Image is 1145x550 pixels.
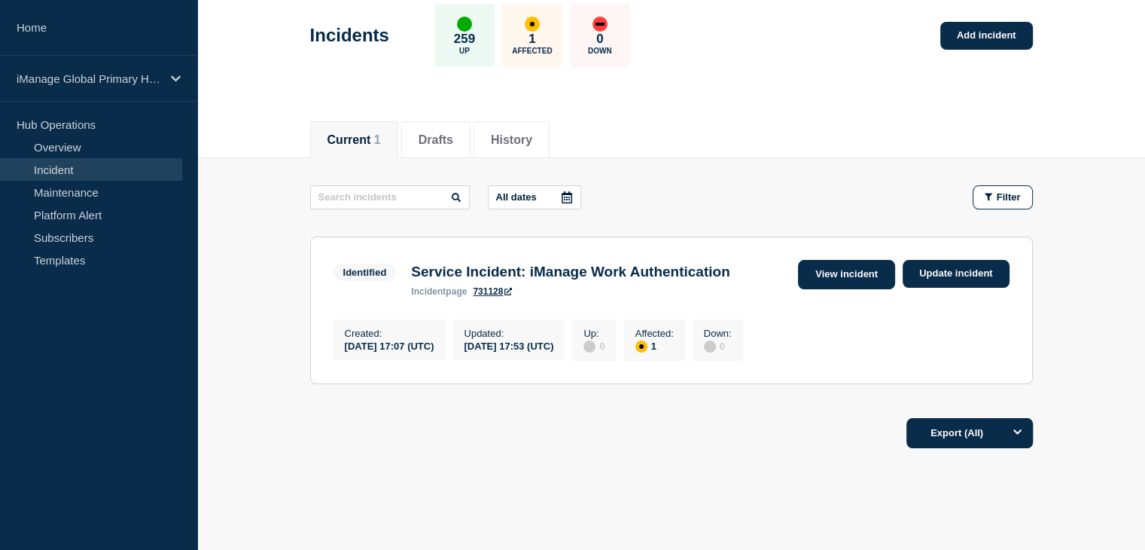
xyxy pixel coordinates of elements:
[704,328,732,339] p: Down :
[374,133,381,146] span: 1
[496,191,537,203] p: All dates
[596,32,603,47] p: 0
[17,72,161,85] p: iManage Global Primary Hub
[454,32,475,47] p: 259
[704,339,732,353] div: 0
[997,191,1021,203] span: Filter
[310,25,389,46] h1: Incidents
[525,17,540,32] div: affected
[327,133,381,147] button: Current 1
[528,32,535,47] p: 1
[583,328,604,339] p: Up :
[592,17,608,32] div: down
[345,339,434,352] div: [DATE] 17:07 (UTC)
[512,47,552,55] p: Affected
[798,260,895,289] a: View incident
[464,328,553,339] p: Updated :
[704,341,716,353] div: disabled
[940,22,1033,50] a: Add incident
[903,260,1009,288] a: Update incident
[419,133,453,147] button: Drafts
[588,47,612,55] p: Down
[464,339,553,352] div: [DATE] 17:53 (UTC)
[488,185,581,209] button: All dates
[333,264,397,281] span: Identified
[473,286,512,297] a: 731128
[457,17,472,32] div: up
[635,341,647,353] div: affected
[491,133,532,147] button: History
[906,418,1033,448] button: Export (All)
[310,185,470,209] input: Search incidents
[583,341,595,353] div: disabled
[635,328,674,339] p: Affected :
[1003,418,1033,448] button: Options
[583,339,604,353] div: 0
[411,286,467,297] p: page
[411,286,446,297] span: incident
[345,328,434,339] p: Created :
[973,185,1033,209] button: Filter
[459,47,470,55] p: Up
[411,264,729,280] h3: Service Incident: iManage Work Authentication
[635,339,674,353] div: 1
